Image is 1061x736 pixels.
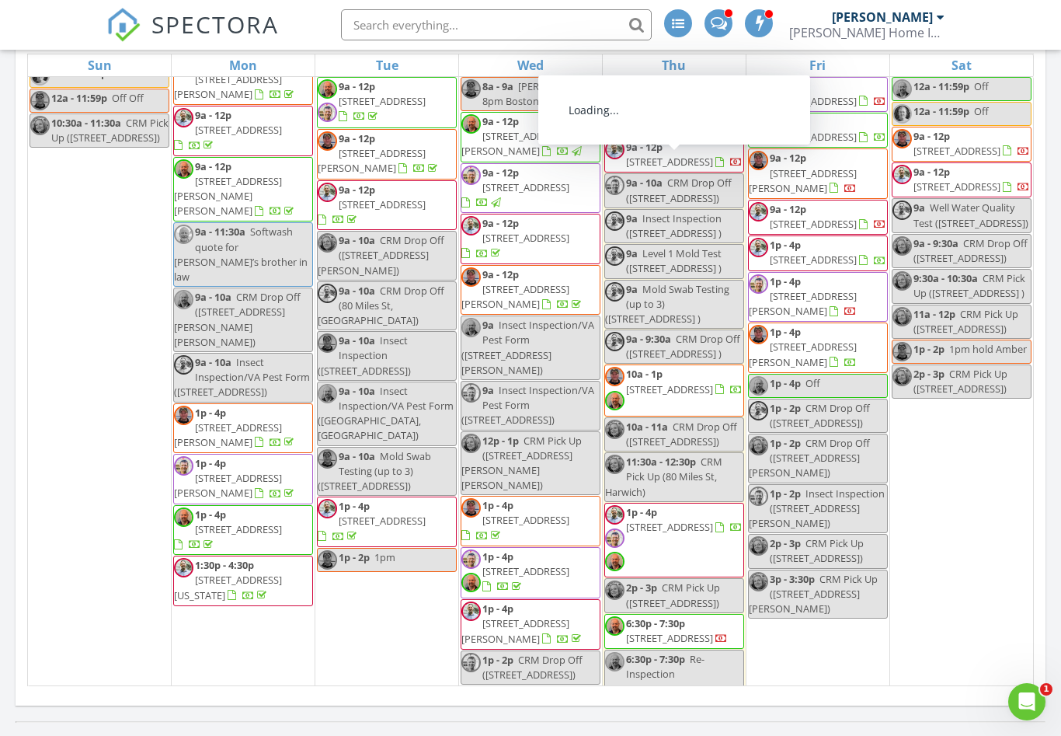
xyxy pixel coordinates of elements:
span: 1p - 4p [482,602,513,616]
span: CRM Drop Off ([STREET_ADDRESS]) [913,236,1028,265]
span: [STREET_ADDRESS] [339,197,426,211]
a: 1p - 4p [STREET_ADDRESS][PERSON_NAME] [173,454,313,504]
a: 9a - 12p [STREET_ADDRESS] [770,79,886,108]
span: [STREET_ADDRESS] [770,94,857,108]
img: 9eff220f8b0e42cd9cb776b7303a6cd3.jpeg [174,290,193,309]
span: [PERSON_NAME] 8pm Boston pick up [482,79,597,108]
span: Insect Inspection ([STREET_ADDRESS][PERSON_NAME]) [749,487,885,530]
span: [STREET_ADDRESS][PERSON_NAME] [461,129,569,158]
img: greg_prew_headshot.jpg [318,499,337,518]
span: [STREET_ADDRESS] [626,119,713,133]
span: 11a - 12p [913,307,955,321]
img: marc_2019.jpg [461,498,481,518]
span: 9a - 9:30a [626,332,671,346]
img: brial_pope.jpg [318,103,337,122]
img: img_7324.jpg [892,236,912,256]
a: 1p - 4p [STREET_ADDRESS] [748,235,888,270]
span: 9a - 10a [339,384,375,398]
img: brial_pope.jpg [605,528,624,548]
span: 12p - 1p [482,434,519,448]
span: 9a [482,318,494,332]
img: brial_pope.jpg [461,166,481,185]
span: 1p - 2p [770,487,801,501]
span: 10a - 11a [626,420,668,434]
span: [STREET_ADDRESS] [339,94,426,108]
span: SPECTORA [151,8,279,40]
span: Insect Inspection/VA Pest Form ([STREET_ADDRESS]) [174,355,310,399]
span: [STREET_ADDRESS] [626,155,713,169]
img: greg_prew_headshot.jpg [605,332,624,351]
img: marc_2019.jpg [749,151,768,170]
a: 6:30p - 7:30p [STREET_ADDRESS] [604,614,744,649]
a: 9a - 12p [STREET_ADDRESS] [173,106,313,156]
img: marc_2019.jpg [461,79,481,99]
img: greg_prew_headshot.jpg [749,202,768,221]
span: 1p - 2p [770,436,801,450]
span: CRM Pick Up ([STREET_ADDRESS] ) [913,271,1025,300]
span: 9a - 12p [482,114,519,128]
span: CRM Drop Off (80 Miles St, [GEOGRAPHIC_DATA]) [318,284,444,327]
span: 8a - 9a [482,79,513,93]
span: 9a - 12p [482,267,519,281]
img: brial_pope.jpg [461,383,481,403]
span: 9:30a - 10:30a [913,271,978,285]
span: 9a - 12p [770,79,806,93]
span: [STREET_ADDRESS][PERSON_NAME] [749,340,857,368]
span: [STREET_ADDRESS][PERSON_NAME][PERSON_NAME] [174,174,282,218]
span: Level 1 Mold Test ([STREET_ADDRESS] ) [626,246,722,275]
span: 9a - 9:30a [913,236,958,250]
a: 1p - 4p [STREET_ADDRESS][PERSON_NAME] [748,272,888,323]
img: greg_prew_headshot.jpg [461,216,481,235]
img: greg_prew_headshot.jpg [461,602,481,621]
span: [STREET_ADDRESS][PERSON_NAME] [174,420,282,449]
a: 9a - 12p [STREET_ADDRESS] [604,102,744,137]
a: Wednesday [514,54,547,76]
span: 9a [626,282,638,296]
span: 3p - 3:30p [770,572,815,586]
span: 12a - 11:59p [913,104,969,118]
span: [STREET_ADDRESS] [482,231,569,245]
img: brial_pope.jpg [749,487,768,506]
img: The Best Home Inspection Software - Spectora [106,8,141,42]
a: 9a - 12p [STREET_ADDRESS] [770,202,886,231]
a: 9a - 12p [STREET_ADDRESS] [339,79,426,123]
span: Mold Swab Testing (up to 3) ([STREET_ADDRESS]) [318,449,431,493]
span: Mold Swab Testing (up to 3) ([STREET_ADDRESS] ) [605,282,729,326]
a: 1p - 4p [STREET_ADDRESS] [173,505,313,556]
span: 9a [626,246,638,260]
span: CRM Drop Off ([STREET_ADDRESS]) [770,401,870,430]
img: img_7324.jpg [605,455,624,474]
span: 1p - 4p [770,376,801,390]
a: 9a - 12p [STREET_ADDRESS] [318,183,426,226]
img: greg_prew_headshot.jpg [174,355,193,375]
img: img_7324.jpg [605,420,624,439]
span: 9a - 12p [913,129,950,143]
span: 1p - 2p [913,342,944,356]
img: brial_pope.jpg [605,104,624,124]
span: 9a - 12p [339,131,375,145]
a: Monday [226,54,260,76]
a: 9a - 12p [STREET_ADDRESS][PERSON_NAME] [461,267,584,311]
span: 1p - 4p [339,499,370,513]
img: 9eff220f8b0e42cd9cb776b7303a6cd3.jpeg [174,159,193,179]
span: [STREET_ADDRESS] [626,631,713,645]
a: 9a - 12p [STREET_ADDRESS][PERSON_NAME][PERSON_NAME] [173,157,313,222]
span: 9a - 12p [339,183,375,197]
span: CRM Drop Off ([STREET_ADDRESS][PERSON_NAME]) [749,436,870,480]
span: 1p - 4p [195,508,226,521]
a: 9a - 12p [STREET_ADDRESS] [748,200,888,235]
span: 9a - 10a [195,355,231,369]
a: 6:30p - 7:30p [STREET_ADDRESS] [626,616,728,645]
img: brial_pope.jpg [749,274,768,294]
img: greg_prew_headshot.jpg [174,108,193,127]
span: Insect Inspection ([STREET_ADDRESS]) [318,333,411,377]
span: [STREET_ADDRESS][US_STATE] [174,573,282,602]
span: 12a - 11:59p [913,79,969,93]
img: marc_2019.jpg [605,79,624,99]
span: [STREET_ADDRESS] [195,522,282,536]
span: CRM Drop Off ([STREET_ADDRESS][PERSON_NAME][PERSON_NAME]) [174,290,301,349]
span: 1p - 4p [770,274,801,288]
span: 2p - 3p [770,536,801,550]
span: [STREET_ADDRESS] [482,180,569,194]
img: marc_2019.jpg [318,131,337,151]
